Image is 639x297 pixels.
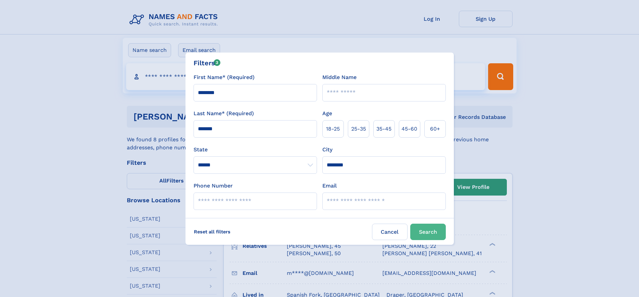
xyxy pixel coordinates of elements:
label: Cancel [372,224,408,240]
span: 45‑60 [402,125,417,133]
label: Phone Number [194,182,233,190]
label: First Name* (Required) [194,73,255,81]
label: Middle Name [322,73,357,81]
label: Email [322,182,337,190]
span: 18‑25 [326,125,340,133]
span: 35‑45 [376,125,391,133]
span: 25‑35 [351,125,366,133]
span: 60+ [430,125,440,133]
button: Search [410,224,446,240]
label: City [322,146,332,154]
label: Last Name* (Required) [194,109,254,118]
label: Reset all filters [190,224,235,240]
label: State [194,146,317,154]
label: Age [322,109,332,118]
div: Filters [194,58,221,68]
